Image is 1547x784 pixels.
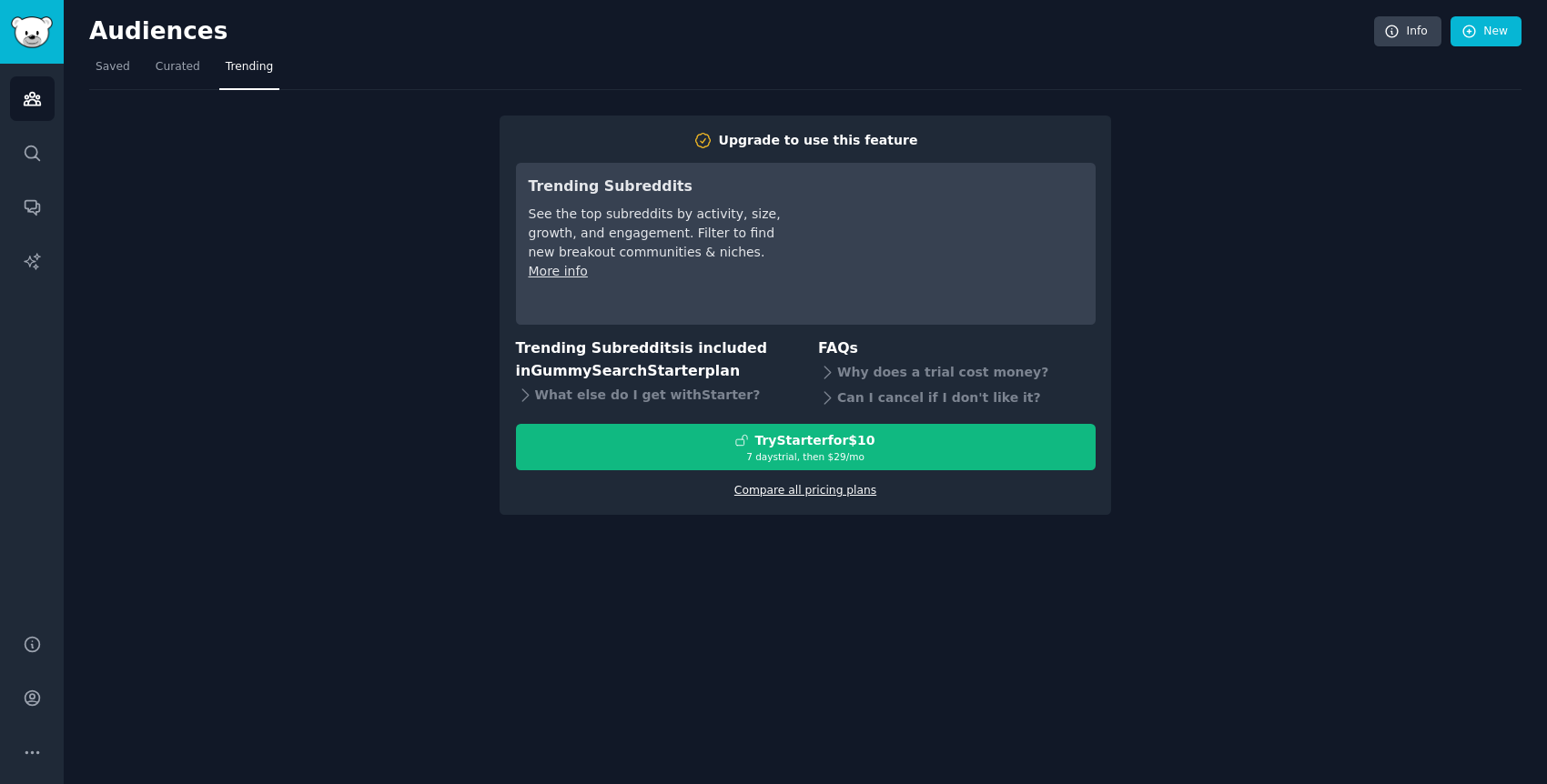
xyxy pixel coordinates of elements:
a: More info [529,264,588,278]
h3: Trending Subreddits [529,176,784,198]
div: What else do I get with Starter ? [516,382,794,407]
h3: FAQs [818,337,1096,360]
a: Compare all pricing plans [734,484,876,497]
img: GummySearch logo [11,16,53,48]
a: Trending [219,53,279,90]
h3: Trending Subreddits is included in plan [516,337,794,382]
div: See the top subreddits by activity, size, growth, and engagement. Filter to find new breakout com... [529,205,784,262]
div: 7 days trial, then $ 29 /mo [517,450,1095,463]
iframe: YouTube video player [810,176,1083,312]
span: Trending [226,59,273,75]
div: Why does a trial cost money? [818,360,1096,386]
span: Saved [96,59,130,75]
div: Try Starter for $10 [754,431,875,450]
a: New [1451,16,1522,47]
div: Upgrade to use this feature [719,131,918,150]
a: Curated [149,53,207,90]
h2: Audiences [89,17,1374,46]
a: Saved [89,53,136,90]
span: Curated [156,59,200,75]
div: Can I cancel if I don't like it? [818,386,1096,411]
span: GummySearch Starter [531,362,704,379]
button: TryStarterfor$107 daystrial, then $29/mo [516,424,1096,470]
a: Info [1374,16,1441,47]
